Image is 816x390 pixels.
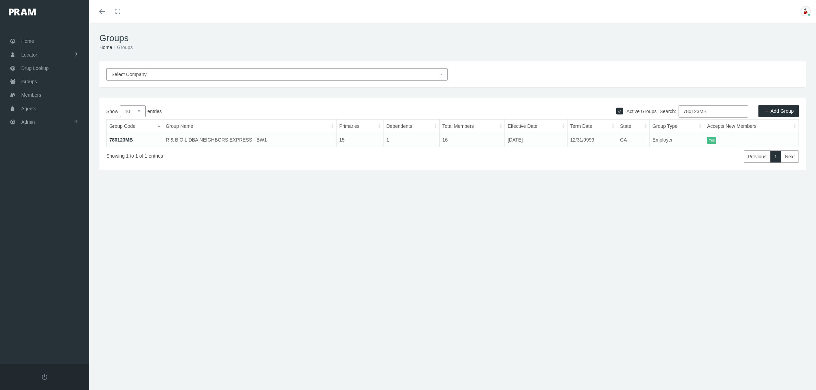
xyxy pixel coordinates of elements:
[623,108,657,115] label: Active Groups
[649,120,704,133] th: Group Type: activate to sort column ascending
[617,120,650,133] th: State: activate to sort column ascending
[112,44,133,51] li: Groups
[439,133,504,147] td: 16
[336,133,383,147] td: 15
[21,88,41,101] span: Members
[21,35,34,48] span: Home
[120,105,146,117] select: Showentries
[21,48,37,61] span: Locator
[107,120,163,133] th: Group Code: activate to sort column descending
[505,120,567,133] th: Effective Date: activate to sort column ascending
[383,133,440,147] td: 1
[505,133,567,147] td: [DATE]
[679,105,748,118] input: Search:
[770,150,781,163] a: 1
[21,102,36,115] span: Agents
[567,120,617,133] th: Term Date: activate to sort column ascending
[383,120,440,133] th: Dependents: activate to sort column ascending
[109,137,133,143] a: 780123MB
[111,72,147,77] span: Select Company
[781,150,799,163] a: Next
[163,133,336,147] td: R & B OIL DBA NEIGHBORS EXPRESS - BW1
[21,62,49,75] span: Drug Lookup
[617,133,650,147] td: GA
[163,120,336,133] th: Group Name: activate to sort column ascending
[649,133,704,147] td: Employer
[744,150,770,163] a: Previous
[439,120,504,133] th: Total Members: activate to sort column ascending
[707,137,716,144] itemstyle: Yes
[801,6,811,16] img: S_Profile_Picture_701.jpg
[336,120,383,133] th: Primaries: activate to sort column ascending
[567,133,617,147] td: 12/31/9999
[99,45,112,50] a: Home
[106,105,453,117] label: Show entries
[21,75,37,88] span: Groups
[704,120,799,133] th: Accepts New Members: activate to sort column ascending
[21,115,35,129] span: Admin
[758,105,799,117] a: Add Group
[99,33,806,44] h1: Groups
[660,105,748,118] label: Search:
[9,9,36,15] img: PRAM_20_x_78.png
